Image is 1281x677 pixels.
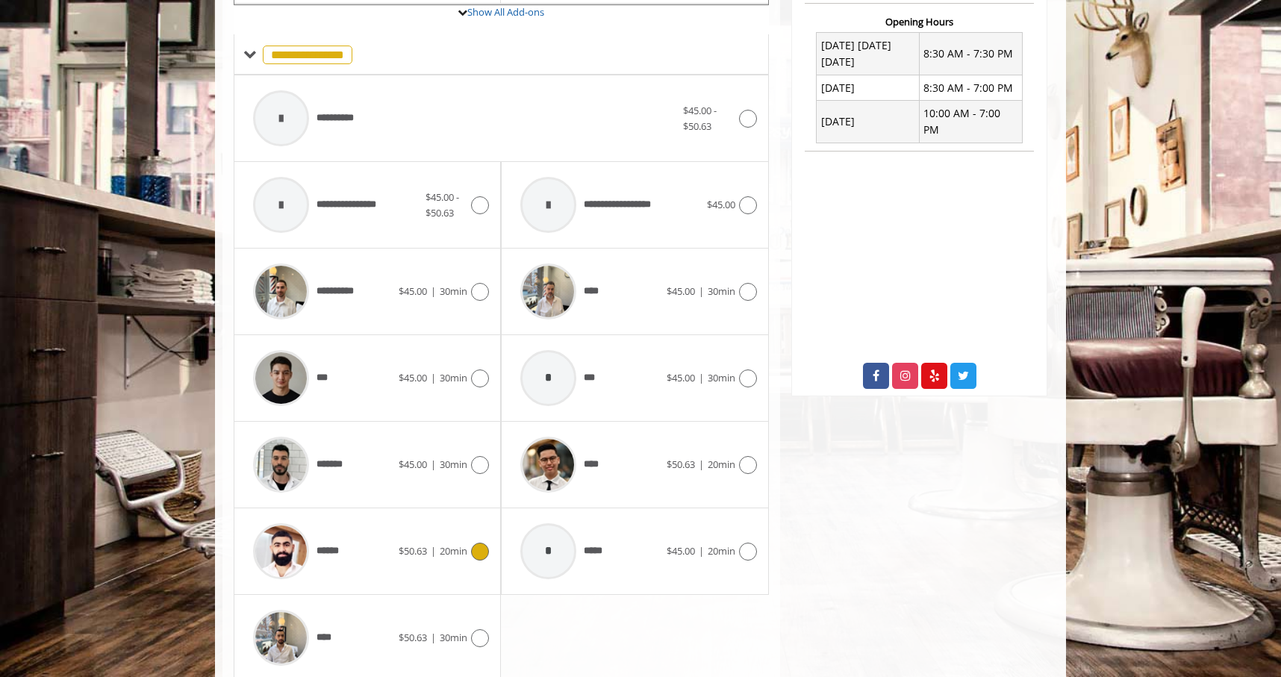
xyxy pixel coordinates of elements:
[919,101,1022,143] td: 10:00 AM - 7:00 PM
[426,190,459,219] span: $45.00 - $50.63
[399,544,427,558] span: $50.63
[667,458,695,471] span: $50.63
[440,544,467,558] span: 20min
[399,458,427,471] span: $45.00
[708,458,735,471] span: 20min
[817,101,920,143] td: [DATE]
[708,544,735,558] span: 20min
[919,33,1022,75] td: 8:30 AM - 7:30 PM
[440,458,467,471] span: 30min
[440,631,467,644] span: 30min
[399,284,427,298] span: $45.00
[667,544,695,558] span: $45.00
[431,284,436,298] span: |
[667,371,695,384] span: $45.00
[817,75,920,101] td: [DATE]
[708,284,735,298] span: 30min
[817,33,920,75] td: [DATE] [DATE] [DATE]
[919,75,1022,101] td: 8:30 AM - 7:00 PM
[440,371,467,384] span: 30min
[667,284,695,298] span: $45.00
[699,458,704,471] span: |
[467,5,544,19] a: Show All Add-ons
[431,371,436,384] span: |
[699,544,704,558] span: |
[431,544,436,558] span: |
[699,284,704,298] span: |
[707,198,735,211] span: $45.00
[440,284,467,298] span: 30min
[431,631,436,644] span: |
[699,371,704,384] span: |
[708,371,735,384] span: 30min
[683,104,717,133] span: $45.00 - $50.63
[399,371,427,384] span: $45.00
[431,458,436,471] span: |
[805,16,1034,27] h3: Opening Hours
[399,631,427,644] span: $50.63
